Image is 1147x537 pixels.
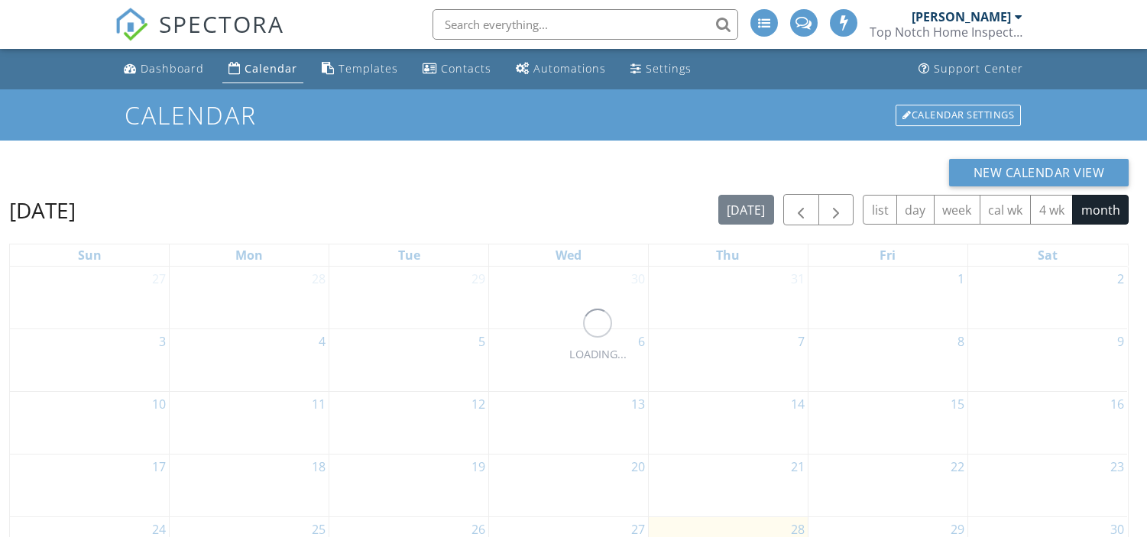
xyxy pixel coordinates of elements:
[433,9,738,40] input: Search everything...
[156,329,169,354] a: Go to August 3, 2025
[1114,329,1127,354] a: Go to August 9, 2025
[713,244,743,266] a: Thursday
[569,346,627,363] div: LOADING...
[149,455,169,479] a: Go to August 17, 2025
[416,55,497,83] a: Contacts
[149,392,169,416] a: Go to August 10, 2025
[628,267,648,291] a: Go to July 30, 2025
[934,195,980,225] button: week
[489,391,649,454] td: Go to August 13, 2025
[1107,392,1127,416] a: Go to August 16, 2025
[718,195,774,225] button: [DATE]
[222,55,303,83] a: Calendar
[948,392,967,416] a: Go to August 15, 2025
[912,9,1011,24] div: [PERSON_NAME]
[1030,195,1073,225] button: 4 wk
[954,329,967,354] a: Go to August 8, 2025
[808,391,967,454] td: Go to August 15, 2025
[1072,195,1129,225] button: month
[475,329,488,354] a: Go to August 5, 2025
[967,391,1127,454] td: Go to August 16, 2025
[468,267,488,291] a: Go to July 29, 2025
[648,328,808,391] td: Go to August 7, 2025
[125,102,1022,128] h1: Calendar
[954,267,967,291] a: Go to August 1, 2025
[648,267,808,329] td: Go to July 31, 2025
[309,455,329,479] a: Go to August 18, 2025
[329,454,489,516] td: Go to August 19, 2025
[316,55,404,83] a: Templates
[876,244,899,266] a: Friday
[329,267,489,329] td: Go to July 29, 2025
[870,24,1022,40] div: Top Notch Home Inspection
[808,267,967,329] td: Go to August 1, 2025
[624,55,698,83] a: Settings
[75,244,105,266] a: Sunday
[934,61,1023,76] div: Support Center
[309,267,329,291] a: Go to July 28, 2025
[170,328,329,391] td: Go to August 4, 2025
[628,392,648,416] a: Go to August 13, 2025
[170,454,329,516] td: Go to August 18, 2025
[159,8,284,40] span: SPECTORA
[646,61,692,76] div: Settings
[912,55,1029,83] a: Support Center
[948,455,967,479] a: Go to August 22, 2025
[10,391,170,454] td: Go to August 10, 2025
[808,328,967,391] td: Go to August 8, 2025
[788,455,808,479] a: Go to August 21, 2025
[808,454,967,516] td: Go to August 22, 2025
[329,328,489,391] td: Go to August 5, 2025
[10,454,170,516] td: Go to August 17, 2025
[896,105,1021,126] div: Calendar Settings
[170,391,329,454] td: Go to August 11, 2025
[980,195,1032,225] button: cal wk
[10,328,170,391] td: Go to August 3, 2025
[329,391,489,454] td: Go to August 12, 2025
[149,267,169,291] a: Go to July 27, 2025
[648,454,808,516] td: Go to August 21, 2025
[10,267,170,329] td: Go to July 27, 2025
[783,194,819,225] button: Previous month
[533,61,606,76] div: Automations
[896,195,935,225] button: day
[967,328,1127,391] td: Go to August 9, 2025
[245,61,297,76] div: Calendar
[788,267,808,291] a: Go to July 31, 2025
[949,159,1129,186] button: New Calendar View
[115,21,284,53] a: SPECTORA
[115,8,148,41] img: The Best Home Inspection Software - Spectora
[118,55,210,83] a: Dashboard
[441,61,491,76] div: Contacts
[141,61,204,76] div: Dashboard
[863,195,897,225] button: list
[468,455,488,479] a: Go to August 19, 2025
[552,244,585,266] a: Wednesday
[818,194,854,225] button: Next month
[232,244,266,266] a: Monday
[339,61,398,76] div: Templates
[316,329,329,354] a: Go to August 4, 2025
[468,392,488,416] a: Go to August 12, 2025
[510,55,612,83] a: Automations (Advanced)
[967,454,1127,516] td: Go to August 23, 2025
[894,103,1022,128] a: Calendar Settings
[489,454,649,516] td: Go to August 20, 2025
[170,267,329,329] td: Go to July 28, 2025
[1107,455,1127,479] a: Go to August 23, 2025
[1035,244,1061,266] a: Saturday
[309,392,329,416] a: Go to August 11, 2025
[788,392,808,416] a: Go to August 14, 2025
[395,244,423,266] a: Tuesday
[489,328,649,391] td: Go to August 6, 2025
[635,329,648,354] a: Go to August 6, 2025
[967,267,1127,329] td: Go to August 2, 2025
[1114,267,1127,291] a: Go to August 2, 2025
[9,195,76,225] h2: [DATE]
[795,329,808,354] a: Go to August 7, 2025
[628,455,648,479] a: Go to August 20, 2025
[648,391,808,454] td: Go to August 14, 2025
[489,267,649,329] td: Go to July 30, 2025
